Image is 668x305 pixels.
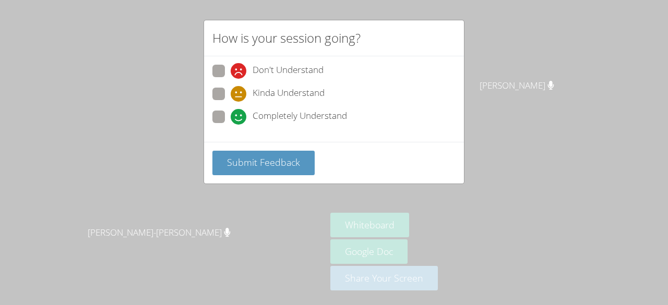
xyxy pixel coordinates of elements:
[227,156,300,168] span: Submit Feedback
[212,151,315,175] button: Submit Feedback
[253,63,324,79] span: Don't Understand
[212,29,361,47] h2: How is your session going?
[253,109,347,125] span: Completely Understand
[253,86,325,102] span: Kinda Understand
